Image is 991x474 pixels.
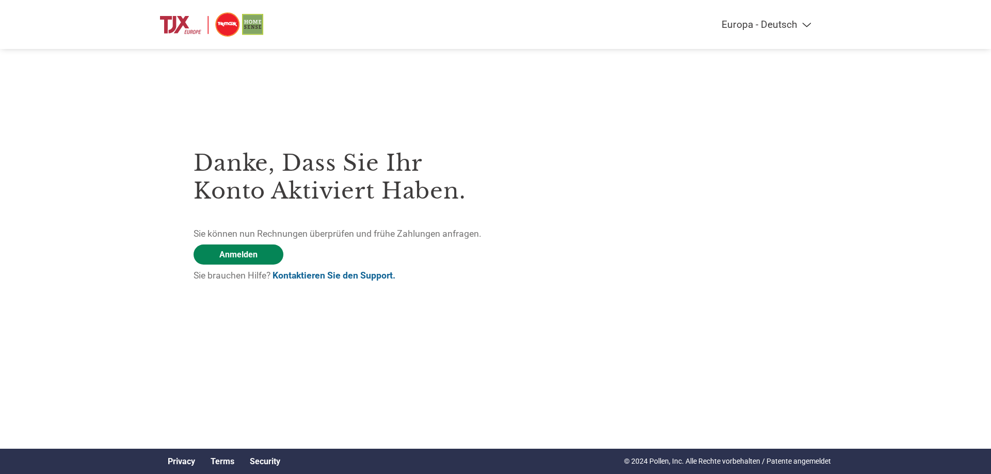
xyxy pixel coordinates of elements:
img: TJX Europe [160,10,263,39]
a: Kontaktieren Sie den Support. [273,270,395,281]
h3: Danke, dass Sie Ihr Konto aktiviert haben. [194,149,495,205]
p: Sie können nun Rechnungen überprüfen und frühe Zahlungen anfragen. [194,227,495,240]
a: Privacy [168,456,195,466]
a: Terms [211,456,234,466]
p: © 2024 Pollen, Inc. Alle Rechte vorbehalten / Patente angemeldet [624,456,831,467]
p: Sie brauchen Hilfe? [194,269,495,282]
a: Security [250,456,280,466]
a: Anmelden [194,244,283,265]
